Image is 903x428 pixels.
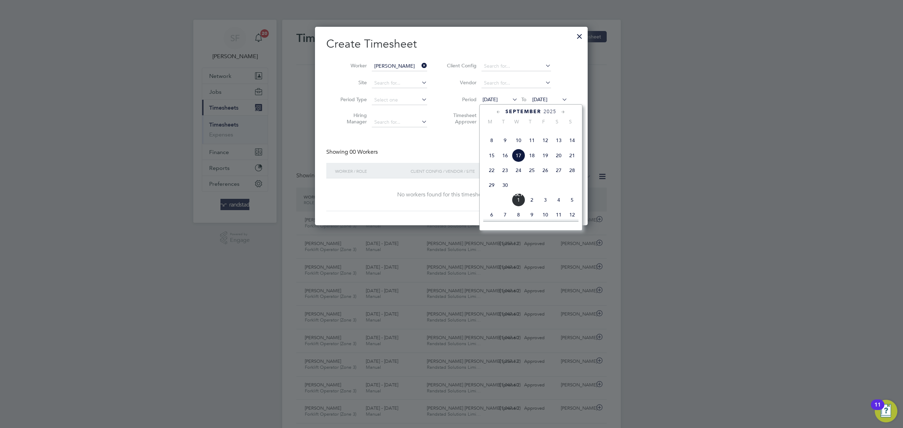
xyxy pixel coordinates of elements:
span: 29 [485,178,498,192]
span: 10 [539,208,552,221]
input: Search for... [372,61,427,71]
span: 11 [552,208,565,221]
div: Client Config / Vendor / Site [409,163,522,179]
span: 3 [539,193,552,207]
span: 24 [512,164,525,177]
span: 8 [485,134,498,147]
input: Search for... [372,78,427,88]
div: No workers found for this timesheet period. [333,191,569,198]
span: 10 [512,134,525,147]
label: Site [335,79,367,86]
span: 30 [498,178,512,192]
span: 20 [552,149,565,162]
span: 9 [498,134,512,147]
span: [DATE] [483,96,498,103]
input: Select one [372,95,427,105]
span: S [550,118,564,125]
h2: Create Timesheet [326,37,576,51]
input: Search for... [481,78,551,88]
button: Open Resource Center, 11 new notifications [875,400,897,422]
span: 2025 [544,109,556,115]
span: 00 Workers [350,148,378,155]
label: Client Config [445,62,477,69]
span: 25 [525,164,539,177]
div: Worker / Role [333,163,409,179]
span: F [537,118,550,125]
span: 19 [539,149,552,162]
span: 16 [498,149,512,162]
span: September [505,109,541,115]
div: 11 [874,405,881,414]
span: 28 [565,164,579,177]
input: Search for... [481,61,551,71]
input: Search for... [372,117,427,127]
span: T [497,118,510,125]
span: W [510,118,523,125]
span: 12 [539,134,552,147]
label: Timesheet Approver [445,112,477,125]
span: 7 [498,208,512,221]
span: 5 [565,193,579,207]
span: To [519,95,528,104]
label: Worker [335,62,367,69]
span: 27 [552,164,565,177]
label: Vendor [445,79,477,86]
label: Period [445,96,477,103]
span: 9 [525,208,539,221]
span: T [523,118,537,125]
span: 12 [565,208,579,221]
span: 4 [552,193,565,207]
span: 18 [525,149,539,162]
span: M [483,118,497,125]
span: 8 [512,208,525,221]
label: Period Type [335,96,367,103]
span: 13 [552,134,565,147]
span: 23 [498,164,512,177]
span: 11 [525,134,539,147]
div: Showing [326,148,379,156]
span: 14 [565,134,579,147]
span: 21 [565,149,579,162]
span: 22 [485,164,498,177]
span: 17 [512,149,525,162]
span: 6 [485,208,498,221]
span: S [564,118,577,125]
span: 26 [539,164,552,177]
span: Oct [512,193,525,197]
span: 1 [512,193,525,207]
span: [DATE] [532,96,547,103]
span: 2 [525,193,539,207]
span: 15 [485,149,498,162]
label: Hiring Manager [335,112,367,125]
